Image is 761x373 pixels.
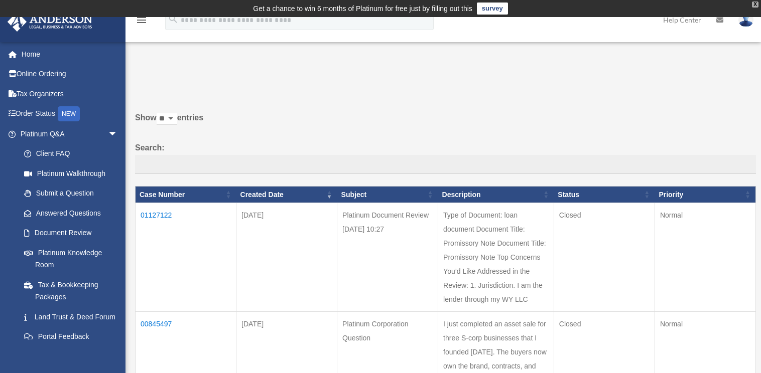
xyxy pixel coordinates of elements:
[14,163,128,183] a: Platinum Walkthrough
[337,186,438,203] th: Subject: activate to sort column ascending
[168,14,179,25] i: search
[554,186,655,203] th: Status: activate to sort column ascending
[14,275,128,307] a: Tax & Bookkeeping Packages
[253,3,472,15] div: Get a chance to win 6 months of Platinum for free just by filling out this
[438,203,554,312] td: Type of Document: loan document Document Title: Promissory Note Document Title: Promissory Note T...
[14,144,128,164] a: Client FAQ
[7,84,133,104] a: Tax Organizers
[655,203,755,312] td: Normal
[554,203,655,312] td: Closed
[236,186,337,203] th: Created Date: activate to sort column ascending
[7,124,128,144] a: Platinum Q&Aarrow_drop_down
[477,3,508,15] a: survey
[157,113,177,125] select: Showentries
[14,203,123,223] a: Answered Questions
[14,223,128,243] a: Document Review
[58,106,80,121] div: NEW
[108,124,128,144] span: arrow_drop_down
[136,18,148,26] a: menu
[136,203,236,312] td: 01127122
[236,203,337,312] td: [DATE]
[7,104,133,124] a: Order StatusNEW
[135,155,756,174] input: Search:
[136,186,236,203] th: Case Number: activate to sort column ascending
[752,2,758,8] div: close
[337,203,438,312] td: Platinum Document Review [DATE] 10:27
[738,13,753,27] img: User Pic
[7,44,133,64] a: Home
[136,14,148,26] i: menu
[14,307,128,327] a: Land Trust & Deed Forum
[14,327,128,347] a: Portal Feedback
[7,64,133,84] a: Online Ordering
[135,111,756,135] label: Show entries
[135,141,756,174] label: Search:
[5,12,95,32] img: Anderson Advisors Platinum Portal
[438,186,554,203] th: Description: activate to sort column ascending
[655,186,755,203] th: Priority: activate to sort column ascending
[14,243,128,275] a: Platinum Knowledge Room
[14,183,128,204] a: Submit a Question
